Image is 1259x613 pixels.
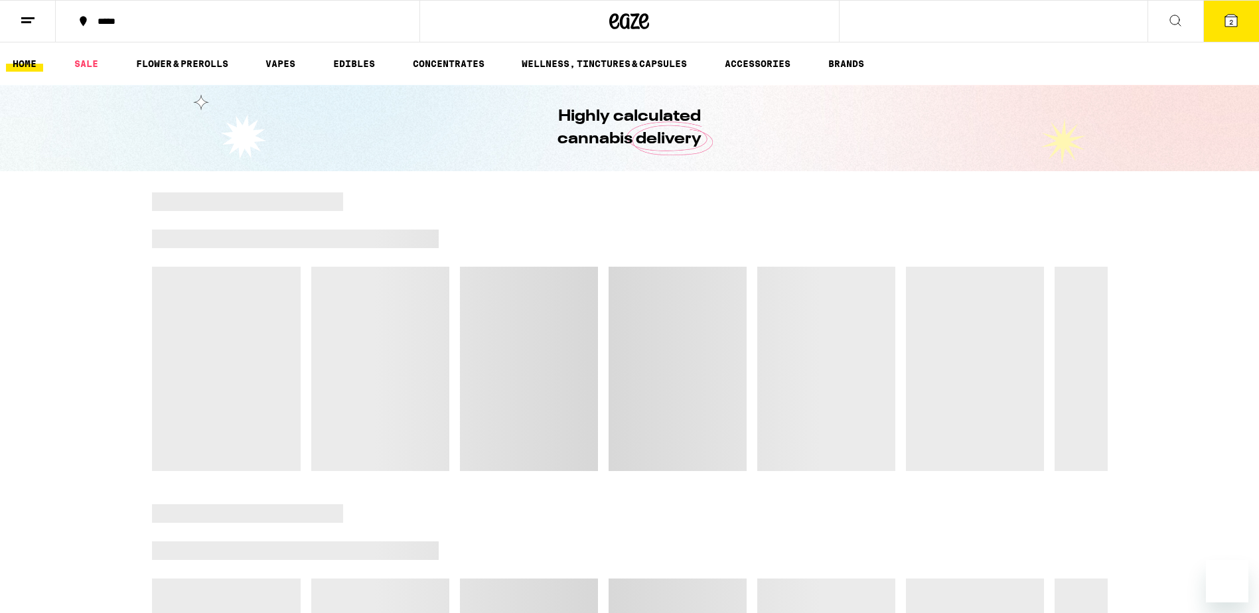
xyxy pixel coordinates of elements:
[327,56,382,72] a: EDIBLES
[259,56,302,72] a: VAPES
[6,56,43,72] a: HOME
[515,56,694,72] a: WELLNESS, TINCTURES & CAPSULES
[822,56,871,72] a: BRANDS
[129,56,235,72] a: FLOWER & PREROLLS
[1229,18,1233,26] span: 2
[520,105,739,151] h1: Highly calculated cannabis delivery
[718,56,797,72] a: ACCESSORIES
[1206,560,1248,602] iframe: Button to launch messaging window
[1203,1,1259,42] button: 2
[68,56,105,72] a: SALE
[406,56,491,72] a: CONCENTRATES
